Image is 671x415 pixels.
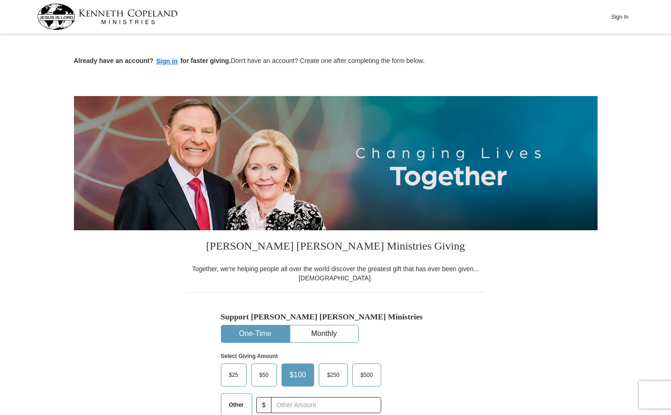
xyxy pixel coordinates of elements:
span: $100 [285,368,311,382]
span: Other [225,398,248,412]
h5: Support [PERSON_NAME] [PERSON_NAME] Ministries [221,312,451,322]
button: One-Time [221,325,289,342]
button: Sign in [153,56,180,67]
button: Sign In [606,10,634,24]
span: $25 [225,368,243,382]
div: Together, we're helping people all over the world discover the greatest gift that has ever been g... [186,264,485,283]
input: Other Amount [271,397,381,413]
p: Don't have an account? Create one after completing the form below. [74,56,598,67]
span: $ [256,397,272,413]
img: kcm-header-logo.svg [37,4,178,30]
strong: Select Giving Amount [221,353,278,359]
span: $50 [255,368,273,382]
span: $500 [356,368,378,382]
span: $250 [322,368,344,382]
strong: Already have an account? for faster giving. [74,57,231,64]
h3: [PERSON_NAME] [PERSON_NAME] Ministries Giving [186,230,485,264]
button: Monthly [290,325,358,342]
